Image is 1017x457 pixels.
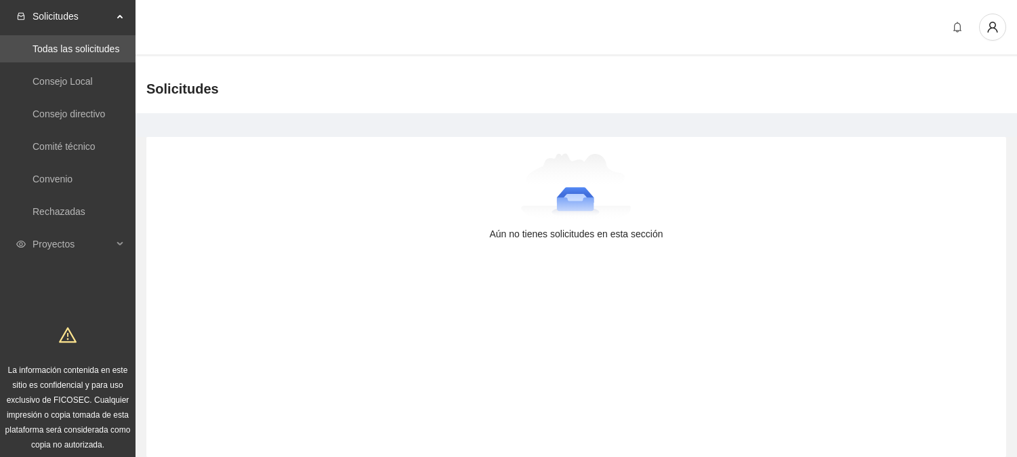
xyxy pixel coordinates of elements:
[33,231,112,258] span: Proyectos
[16,239,26,249] span: eye
[168,226,984,241] div: Aún no tienes solicitudes en esta sección
[146,78,219,100] span: Solicitudes
[5,365,131,450] span: La información contenida en este sitio es confidencial y para uso exclusivo de FICOSEC. Cualquier...
[33,43,119,54] a: Todas las solicitudes
[33,108,105,119] a: Consejo directivo
[16,12,26,21] span: inbox
[33,141,96,152] a: Comité técnico
[59,326,77,344] span: warning
[521,153,631,221] img: Aún no tienes solicitudes en esta sección
[979,14,1006,41] button: user
[33,174,72,184] a: Convenio
[947,16,968,38] button: bell
[980,21,1005,33] span: user
[947,22,968,33] span: bell
[33,76,93,87] a: Consejo Local
[33,3,112,30] span: Solicitudes
[33,206,85,217] a: Rechazadas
